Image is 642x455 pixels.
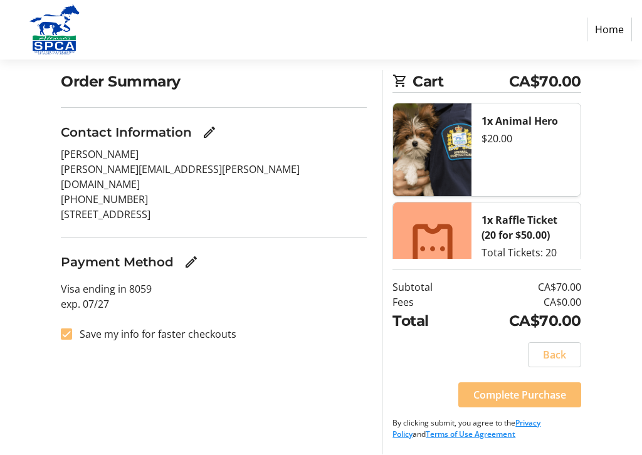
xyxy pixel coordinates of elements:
[72,327,236,342] label: Save my info for faster checkouts
[61,192,367,207] p: [PHONE_NUMBER]
[458,383,581,408] button: Complete Purchase
[61,282,367,312] p: Visa ending in 8059 exp. 07/27
[392,418,540,440] a: Privacy Policy
[392,310,460,332] td: Total
[61,71,367,93] h2: Order Summary
[473,388,566,403] span: Complete Purchase
[392,280,460,295] td: Subtotal
[392,295,460,310] td: Fees
[61,123,192,142] h3: Contact Information
[393,104,471,197] img: Animal Hero
[61,253,174,272] h3: Payment Method
[392,418,581,441] p: By clicking submit, you agree to the and
[509,71,581,93] span: CA$70.00
[587,18,632,42] a: Home
[10,5,99,55] img: Alberta SPCA's Logo
[61,147,367,162] p: [PERSON_NAME]
[413,71,508,93] span: Cart
[61,162,367,192] p: [PERSON_NAME][EMAIL_ADDRESS][PERSON_NAME][DOMAIN_NAME]
[426,429,515,440] a: Terms of Use Agreement
[528,343,581,368] button: Back
[543,348,566,363] span: Back
[481,246,570,261] div: Total Tickets: 20
[61,207,367,222] p: [STREET_ADDRESS]
[460,280,581,295] td: CA$70.00
[460,295,581,310] td: CA$0.00
[481,115,558,128] strong: 1x Animal Hero
[179,250,204,275] button: Edit Payment Method
[197,120,222,145] button: Edit Contact Information
[481,132,570,147] div: $20.00
[481,214,557,243] strong: 1x Raffle Ticket (20 for $50.00)
[460,310,581,332] td: CA$70.00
